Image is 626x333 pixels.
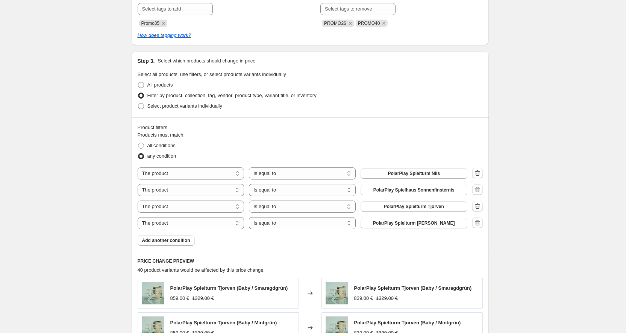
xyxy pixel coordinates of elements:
a: How does tagging work? [138,32,191,38]
button: PolarPlay Spielturm Tjorven [361,201,467,212]
span: PolarPlay Spielturm Nils [388,170,440,176]
span: PROMO40 [358,21,380,26]
strike: 1329.00 € [192,295,214,302]
h6: PRICE CHANGE PREVIEW [138,258,483,264]
img: PolarPlaySpielturmTjorven-PT-PR-SS-001-MG-1_80x.jpg [142,282,164,304]
span: all conditions [147,143,176,148]
span: PolarPlay Spielturm Tjorven (Baby / Mintgrün) [170,320,277,325]
input: Select tags to add [138,3,213,15]
input: Select tags to remove [320,3,396,15]
span: Add another condition [142,237,190,243]
div: Product filters [138,124,483,131]
span: Select product variants individually [147,103,222,109]
button: Remove Promo35 [160,20,167,27]
span: 40 product variants would be affected by this price change: [138,267,265,273]
span: Promo35 [141,21,160,26]
span: PROMO26 [324,21,346,26]
span: PolarPlay Spielhaus Sonnenfinsternis [373,187,455,193]
span: PolarPlay Spielturm Tjorven (Baby / Smaragdgrün) [354,285,472,291]
img: PolarPlaySpielturmTjorven-PT-PR-SS-001-MG-1_80x.jpg [326,282,348,304]
div: 839.00 € [354,295,373,302]
button: PolarPlay Spielturm Nils [361,168,467,179]
span: PolarPlay Spielturm Tjorven [384,204,444,210]
button: PolarPlay Spielhaus Sonnenfinsternis [361,185,467,195]
span: any condition [147,153,176,159]
span: All products [147,82,173,88]
span: PolarPlay Spielturm Tjorven (Baby / Smaragdgrün) [170,285,288,291]
span: Filter by product, collection, tag, vendor, product type, variant title, or inventory [147,93,317,98]
span: Select all products, use filters, or select products variants individually [138,71,286,77]
button: Add another condition [138,235,195,246]
h2: Step 3. [138,57,155,65]
button: Remove PROMO26 [347,20,354,27]
span: PolarPlay Spielturm [PERSON_NAME] [373,220,455,226]
button: PolarPlay Spielturm Emil [361,218,467,228]
span: PolarPlay Spielturm Tjorven (Baby / Mintgrün) [354,320,461,325]
p: Select which products should change in price [158,57,255,65]
button: Remove PROMO40 [380,20,387,27]
strike: 1329.00 € [376,295,398,302]
span: Products must match: [138,132,185,138]
div: 859.00 € [170,295,189,302]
